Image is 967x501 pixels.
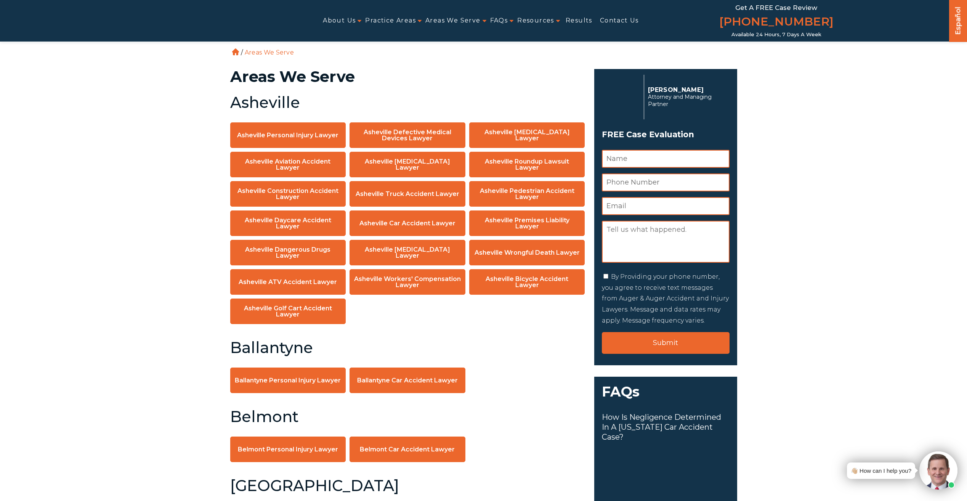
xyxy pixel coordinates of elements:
[230,269,346,295] a: Asheville ATV Accident Lawyer
[602,273,729,324] label: By Providing your phone number, you agree to receive text messages from Auger & Auger Accident an...
[230,122,346,148] a: Asheville Personal Injury Lawyer
[735,4,817,11] span: Get a FREE Case Review
[648,93,725,108] span: Attorney and Managing Partner
[517,12,554,29] a: Resources
[350,240,465,265] a: Asheville [MEDICAL_DATA] Lawyer
[719,13,834,32] a: [PHONE_NUMBER]
[469,181,585,207] a: Asheville Pedestrian Accident Lawyer
[469,210,585,236] a: Asheville Premises Liability Lawyer
[594,377,737,413] h3: FAQs
[122,11,243,30] img: Auger & Auger Accident and Injury Lawyers Logo
[230,299,346,324] a: Asheville Golf Cart Accident Lawyer
[350,181,465,207] a: Asheville Truck Accident Lawyer
[232,48,239,55] a: Home
[469,269,585,295] a: Asheville Bicycle Accident Lawyer
[243,49,296,56] li: Areas We Serve
[230,210,346,236] a: Asheville Daycare Accident Lawyer
[230,69,585,84] h1: Areas We Serve
[230,152,346,177] a: Asheville Aviation Accident Lawyer
[602,197,730,215] input: Email
[350,437,465,462] a: Belmont Car Accident Lawyer
[350,122,465,148] a: Asheville Defective Medical Devices Lawyer
[469,152,585,177] a: Asheville Roundup Lawsuit Lawyer
[230,339,585,356] h2: Ballantyne
[731,32,821,38] span: Available 24 Hours, 7 Days a Week
[230,477,585,494] h2: [GEOGRAPHIC_DATA]
[919,451,957,490] img: Intaker widget Avatar
[602,78,640,116] img: Herbert Auger
[350,269,465,295] a: Asheville Workers' Compensation Lawyer
[602,332,730,354] input: Submit
[425,12,481,29] a: Areas We Serve
[566,12,592,29] a: Results
[350,368,465,393] a: Ballantyne Car Accident Lawyer
[365,12,416,29] a: Practice Areas
[323,12,356,29] a: About Us
[469,240,585,265] a: Asheville Wrongful Death Lawyer
[600,12,639,29] a: Contact Us
[230,408,585,425] h2: Belmont
[490,12,508,29] a: FAQs
[602,412,730,442] h4: How is negligence determined in a [US_STATE] car accident case?
[469,122,585,148] a: Asheville [MEDICAL_DATA] Lawyer
[230,240,346,265] a: Asheville Dangerous Drugs Lawyer
[230,181,346,207] a: Asheville Construction Accident Lawyer
[602,127,730,142] h3: FREE Case Evaluation
[230,94,585,111] h2: Asheville
[602,150,730,168] input: Name
[230,368,346,393] a: Ballantyne Personal Injury Lawyer
[230,437,346,462] a: Belmont Personal Injury Lawyer
[350,152,465,177] a: Asheville [MEDICAL_DATA] Lawyer
[648,86,725,93] p: [PERSON_NAME]
[851,466,911,476] div: 👋🏼 How can I help you?
[350,210,465,236] a: Asheville Car Accident Lawyer
[602,173,730,191] input: Phone Number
